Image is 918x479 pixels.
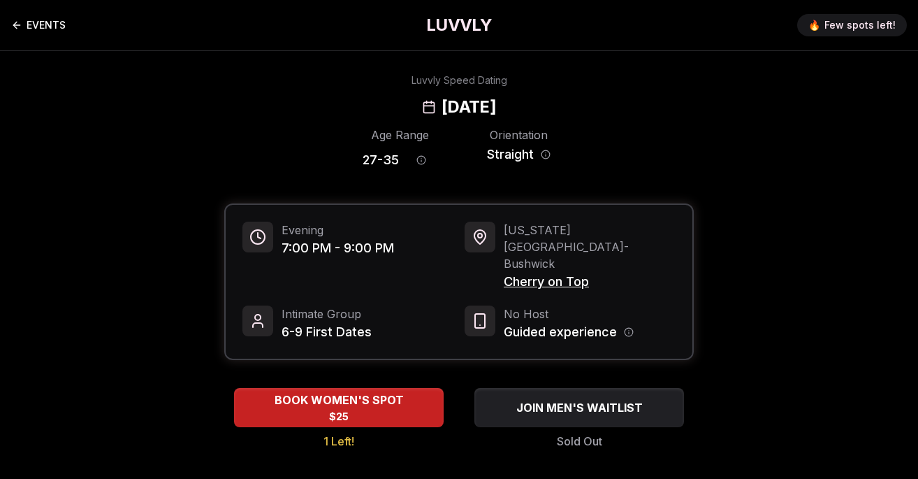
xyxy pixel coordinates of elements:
span: $25 [329,410,349,424]
span: Sold Out [557,433,602,450]
span: No Host [504,306,634,322]
span: JOIN MEN'S WAITLIST [513,399,646,416]
button: Age range information [406,145,437,176]
span: Cherry on Top [504,272,676,292]
a: LUVVLY [426,14,492,36]
div: Luvvly Speed Dating [411,73,507,87]
a: Back to events [11,11,66,39]
span: 6-9 First Dates [282,322,372,342]
span: 🔥 [808,18,820,32]
div: Orientation [481,127,555,143]
h2: [DATE] [442,96,496,118]
span: [US_STATE][GEOGRAPHIC_DATA] - Bushwick [504,222,676,272]
span: 7:00 PM - 9:00 PM [282,238,394,258]
span: Intimate Group [282,306,372,322]
button: JOIN MEN'S WAITLIST - Sold Out [474,388,684,427]
span: Few spots left! [824,18,896,32]
span: 27 - 35 [363,150,399,170]
span: BOOK WOMEN'S SPOT [272,392,407,408]
span: Evening [282,222,394,238]
div: Age Range [363,127,437,143]
span: Straight [487,145,534,164]
button: Host information [624,327,634,337]
span: Guided experience [504,322,617,342]
span: 1 Left! [323,433,354,450]
button: Orientation information [541,150,551,159]
button: BOOK WOMEN'S SPOT - 1 Left! [234,388,444,427]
